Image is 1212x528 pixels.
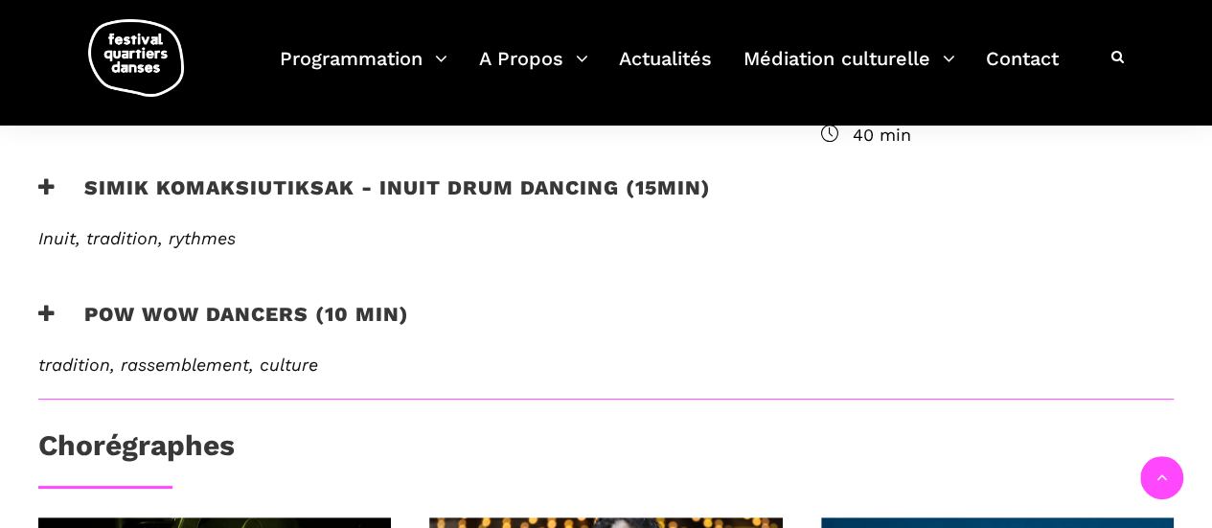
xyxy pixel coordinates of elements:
h3: Pow Wow Dancers (10 min) [38,302,409,350]
img: logo-fqd-med [88,19,184,97]
em: Inuit, tradition, rythmes [38,228,236,248]
a: Contact [986,42,1059,99]
a: A Propos [479,42,588,99]
span: 40 min [853,122,1174,149]
a: Programmation [280,42,447,99]
a: Actualités [619,42,712,99]
h3: Chorégraphes [38,428,235,476]
a: Médiation culturelle [743,42,955,99]
h3: Simik Komaksiutiksak - Inuit Drum Dancing (15min) [38,175,711,223]
em: tradition, rassemblement, culture [38,355,318,375]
